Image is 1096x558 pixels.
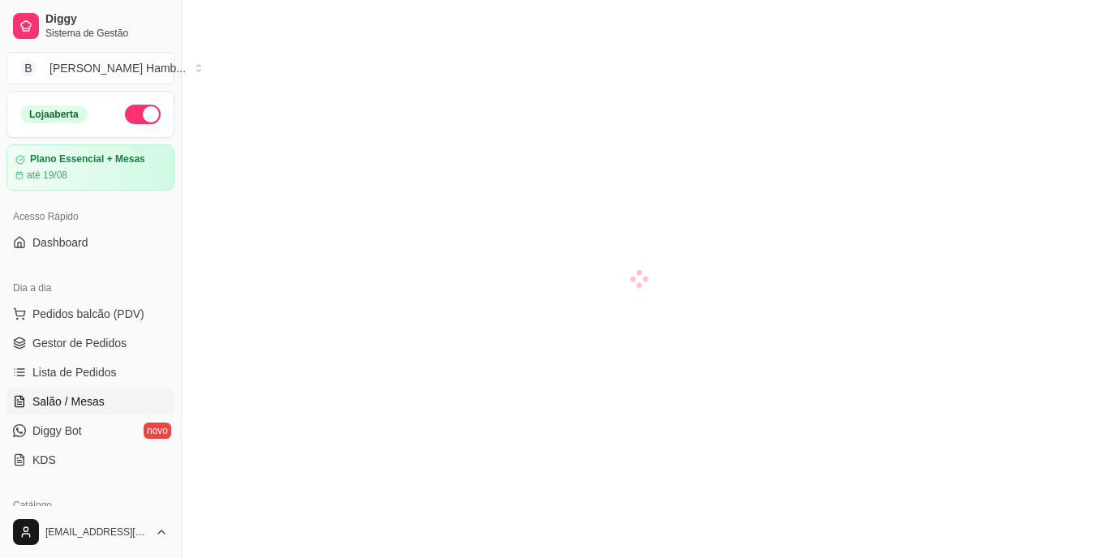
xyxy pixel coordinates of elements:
[30,153,145,165] article: Plano Essencial + Mesas
[45,12,168,27] span: Diggy
[32,234,88,251] span: Dashboard
[32,393,105,410] span: Salão / Mesas
[6,330,174,356] a: Gestor de Pedidos
[6,513,174,552] button: [EMAIL_ADDRESS][DOMAIN_NAME]
[49,60,186,76] div: [PERSON_NAME] Hamb ...
[20,105,88,123] div: Loja aberta
[20,60,37,76] span: B
[6,447,174,473] a: KDS
[32,364,117,380] span: Lista de Pedidos
[6,230,174,255] a: Dashboard
[6,204,174,230] div: Acesso Rápido
[6,52,174,84] button: Select a team
[6,6,174,45] a: DiggySistema de Gestão
[6,492,174,518] div: Catálogo
[27,169,67,182] article: até 19/08
[32,306,144,322] span: Pedidos balcão (PDV)
[125,105,161,124] button: Alterar Status
[6,418,174,444] a: Diggy Botnovo
[6,388,174,414] a: Salão / Mesas
[32,423,82,439] span: Diggy Bot
[32,452,56,468] span: KDS
[6,275,174,301] div: Dia a dia
[45,526,148,539] span: [EMAIL_ADDRESS][DOMAIN_NAME]
[6,301,174,327] button: Pedidos balcão (PDV)
[32,335,127,351] span: Gestor de Pedidos
[6,144,174,191] a: Plano Essencial + Mesasaté 19/08
[6,359,174,385] a: Lista de Pedidos
[45,27,168,40] span: Sistema de Gestão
